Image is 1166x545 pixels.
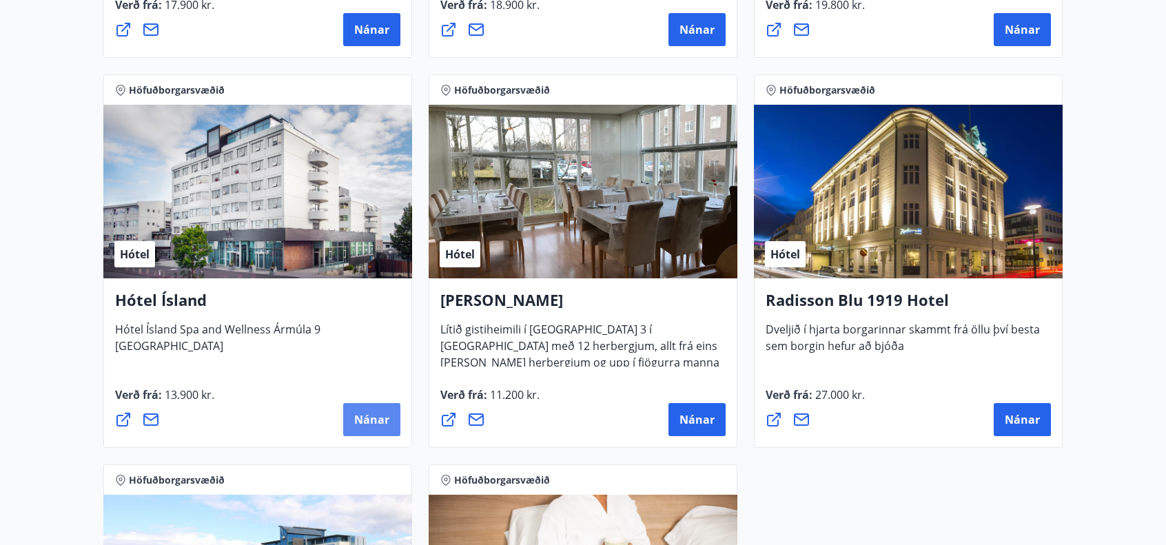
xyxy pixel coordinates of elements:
span: Höfuðborgarsvæðið [454,473,550,487]
span: Höfuðborgarsvæðið [129,473,225,487]
h4: Radisson Blu 1919 Hotel [766,289,1051,321]
span: Dveljið í hjarta borgarinnar skammt frá öllu því besta sem borgin hefur að bjóða [766,322,1040,364]
span: Hótel [120,247,150,262]
span: Nánar [1005,412,1040,427]
span: Nánar [1005,22,1040,37]
span: Verð frá : [766,387,865,413]
h4: Hótel Ísland [115,289,400,321]
span: 13.900 kr. [162,387,214,402]
span: Lítið gistiheimili í [GEOGRAPHIC_DATA] 3 í [GEOGRAPHIC_DATA] með 12 herbergjum, allt frá eins [PE... [440,322,719,398]
span: Hótel [770,247,800,262]
button: Nánar [343,403,400,436]
span: 27.000 kr. [812,387,865,402]
span: Verð frá : [440,387,540,413]
span: Höfuðborgarsvæðið [129,83,225,97]
button: Nánar [994,403,1051,436]
span: 11.200 kr. [487,387,540,402]
button: Nánar [668,403,726,436]
span: Nánar [354,412,389,427]
span: Nánar [679,412,715,427]
h4: [PERSON_NAME] [440,289,726,321]
button: Nánar [994,13,1051,46]
span: Verð frá : [115,387,214,413]
span: Nánar [354,22,389,37]
span: Hótel [445,247,475,262]
span: Hótel Ísland Spa and Wellness Ármúla 9 [GEOGRAPHIC_DATA] [115,322,320,364]
span: Höfuðborgarsvæðið [454,83,550,97]
span: Höfuðborgarsvæðið [779,83,875,97]
button: Nánar [343,13,400,46]
span: Nánar [679,22,715,37]
button: Nánar [668,13,726,46]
